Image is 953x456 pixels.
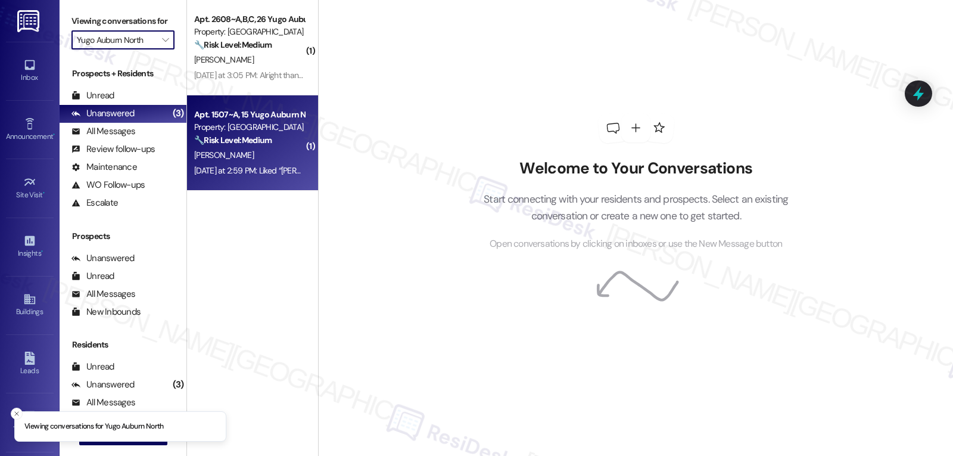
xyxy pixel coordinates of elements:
[194,13,304,26] div: Apt. 2608~A,B,C, 26 Yugo Auburn North
[466,159,806,178] h2: Welcome to Your Conversations
[71,396,135,409] div: All Messages
[71,143,155,156] div: Review follow-ups
[170,104,187,123] div: (3)
[194,108,304,121] div: Apt. 1507~A, 15 Yugo Auburn North
[11,408,23,420] button: Close toast
[194,150,254,160] span: [PERSON_NAME]
[60,230,186,243] div: Prospects
[6,407,54,439] a: Templates •
[194,39,272,50] strong: 🔧 Risk Level: Medium
[71,197,118,209] div: Escalate
[6,348,54,380] a: Leads
[71,12,175,30] label: Viewing conversations for
[53,131,55,139] span: •
[170,376,187,394] div: (3)
[71,306,141,318] div: New Inbounds
[41,247,43,256] span: •
[60,67,186,80] div: Prospects + Residents
[17,10,42,32] img: ResiDesk Logo
[71,288,135,300] div: All Messages
[77,30,155,49] input: All communities
[71,89,114,102] div: Unread
[71,161,137,173] div: Maintenance
[6,172,54,204] a: Site Visit •
[194,121,304,134] div: Property: [GEOGRAPHIC_DATA]
[6,55,54,87] a: Inbox
[71,361,114,373] div: Unread
[194,135,272,145] strong: 🔧 Risk Level: Medium
[6,289,54,321] a: Buildings
[71,179,145,191] div: WO Follow-ups
[466,191,806,225] p: Start connecting with your residents and prospects. Select an existing conversation or create a n...
[194,26,304,38] div: Property: [GEOGRAPHIC_DATA]
[43,189,45,197] span: •
[71,125,135,138] div: All Messages
[194,54,254,65] span: [PERSON_NAME]
[490,237,782,252] span: Open conversations by clicking on inboxes or use the New Message button
[162,35,169,45] i: 
[60,339,186,351] div: Residents
[71,270,114,283] div: Unread
[194,70,319,80] div: [DATE] at 3:05 PM: Alright thank you!
[71,379,135,391] div: Unanswered
[24,421,164,432] p: Viewing conversations for Yugo Auburn North
[6,231,54,263] a: Insights •
[71,252,135,265] div: Unanswered
[71,107,135,120] div: Unanswered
